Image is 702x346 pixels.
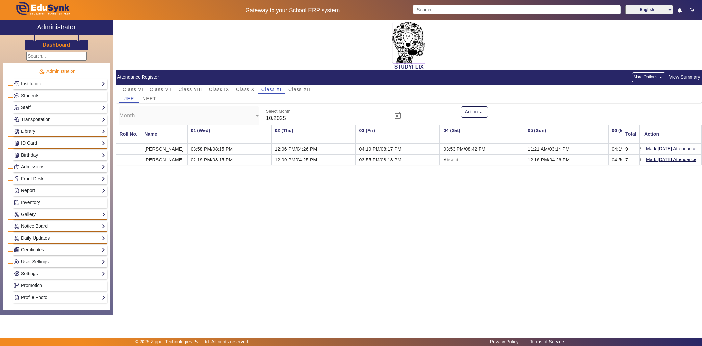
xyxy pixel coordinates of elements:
img: Students.png [14,93,19,98]
h2: Administrator [37,23,76,31]
img: Inventory.png [14,200,19,205]
td: 03:55 PM/08:18 PM [355,154,440,165]
h2: STUDYFLIX [116,64,702,70]
td: 04:59 PM/07:51 PM [608,154,692,165]
th: 06 (Mon) [608,125,692,143]
img: 2da83ddf-6089-4dce-a9e2-416746467bdd [392,22,425,64]
input: Search... [26,52,87,61]
td: 03:53 PM/08:42 PM [440,143,524,154]
mat-header-cell: Roll No. [116,125,141,143]
mat-cell: [PERSON_NAME] [141,143,187,154]
th: 01 (Wed) [187,125,272,143]
a: Terms of Service [527,337,567,346]
span: Promotion [21,283,42,288]
th: 05 (Sun) [524,125,608,143]
td: 11:21 AM/03:14 PM [524,143,608,154]
span: View Summary [669,73,701,81]
h3: Dashboard [43,42,70,48]
th: 02 (Thu) [271,125,355,143]
mat-header-cell: Total [622,125,640,143]
button: More Options [632,72,665,82]
td: 03:58 PM/08:15 PM [187,143,272,154]
mat-icon: arrow_drop_down [478,109,484,116]
h5: Gateway to your School ERP system [179,7,406,14]
a: Promotion [14,282,105,289]
a: Privacy Policy [487,337,522,346]
td: Absent [440,154,524,165]
mat-cell: [PERSON_NAME] [141,154,187,165]
button: Mark [DATE] Attendance [645,156,697,164]
button: Action [461,106,488,118]
mat-icon: arrow_drop_down [657,74,664,81]
td: 02:19 PM/08:15 PM [187,154,272,165]
th: 03 (Fri) [355,125,440,143]
a: Inventory [14,199,105,206]
mat-cell: 9 [622,143,640,154]
span: NEET [143,96,156,101]
img: Administration.png [39,69,45,74]
img: Branchoperations.png [14,283,19,288]
span: Class XI [261,87,282,92]
span: JEE [124,96,134,101]
p: Administration [8,68,107,75]
a: Dashboard [42,42,71,48]
mat-header-cell: Name [141,125,187,143]
span: Class IX [209,87,229,92]
th: 04 (Sat) [440,125,524,143]
span: Class X [236,87,255,92]
mat-header-cell: Action [641,125,702,143]
a: Administrator [0,20,113,35]
p: © 2025 Zipper Technologies Pvt. Ltd. All rights reserved. [135,338,249,345]
span: Inventory [21,200,40,205]
span: Class VI [123,87,143,92]
td: 04:19 PM/08:17 PM [355,143,440,154]
button: Open calendar [390,108,405,124]
mat-cell: 7 [622,154,640,165]
td: 12:06 PM/04:26 PM [271,143,355,154]
mat-card-header: Attendance Register [116,70,702,85]
span: Students [21,93,39,98]
span: Class VII [150,87,172,92]
a: Students [14,92,105,100]
span: Class XII [288,87,310,92]
button: Mark [DATE] Attendance [645,145,697,153]
input: Search [413,5,621,14]
span: Class VIII [178,87,202,92]
td: 12:16 PM/04:26 PM [524,154,608,165]
td: 04:15 PM/07:51 PM [608,143,692,154]
mat-label: Select Month [266,109,291,114]
td: 12:09 PM/04:25 PM [271,154,355,165]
